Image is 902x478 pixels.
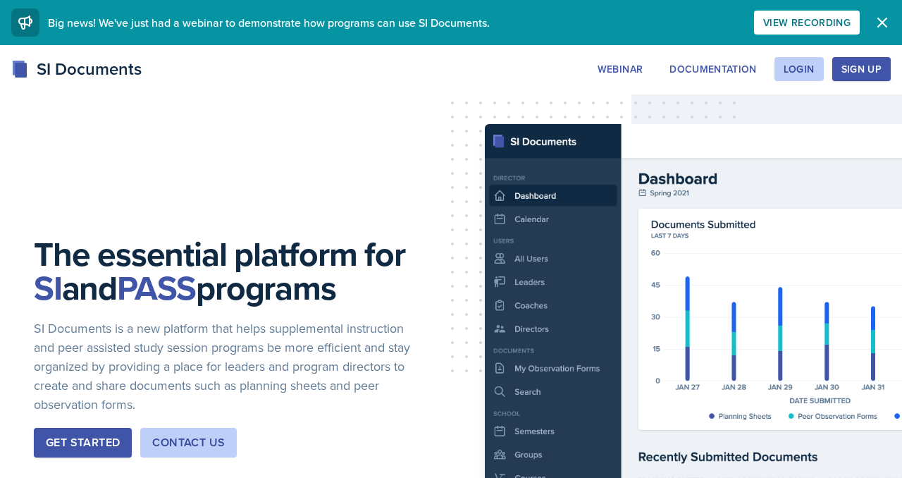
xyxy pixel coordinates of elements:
div: Get Started [46,434,120,451]
div: Login [784,63,815,75]
button: Get Started [34,428,132,458]
div: View Recording [763,17,851,28]
div: SI Documents [11,56,142,82]
button: Documentation [660,57,766,81]
button: Webinar [588,57,652,81]
span: Big news! We've just had a webinar to demonstrate how programs can use SI Documents. [48,15,490,30]
div: Documentation [669,63,757,75]
button: Sign Up [832,57,891,81]
div: Webinar [598,63,643,75]
div: Contact Us [152,434,225,451]
button: Contact Us [140,428,237,458]
button: Login [774,57,824,81]
button: View Recording [754,11,860,35]
div: Sign Up [841,63,882,75]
